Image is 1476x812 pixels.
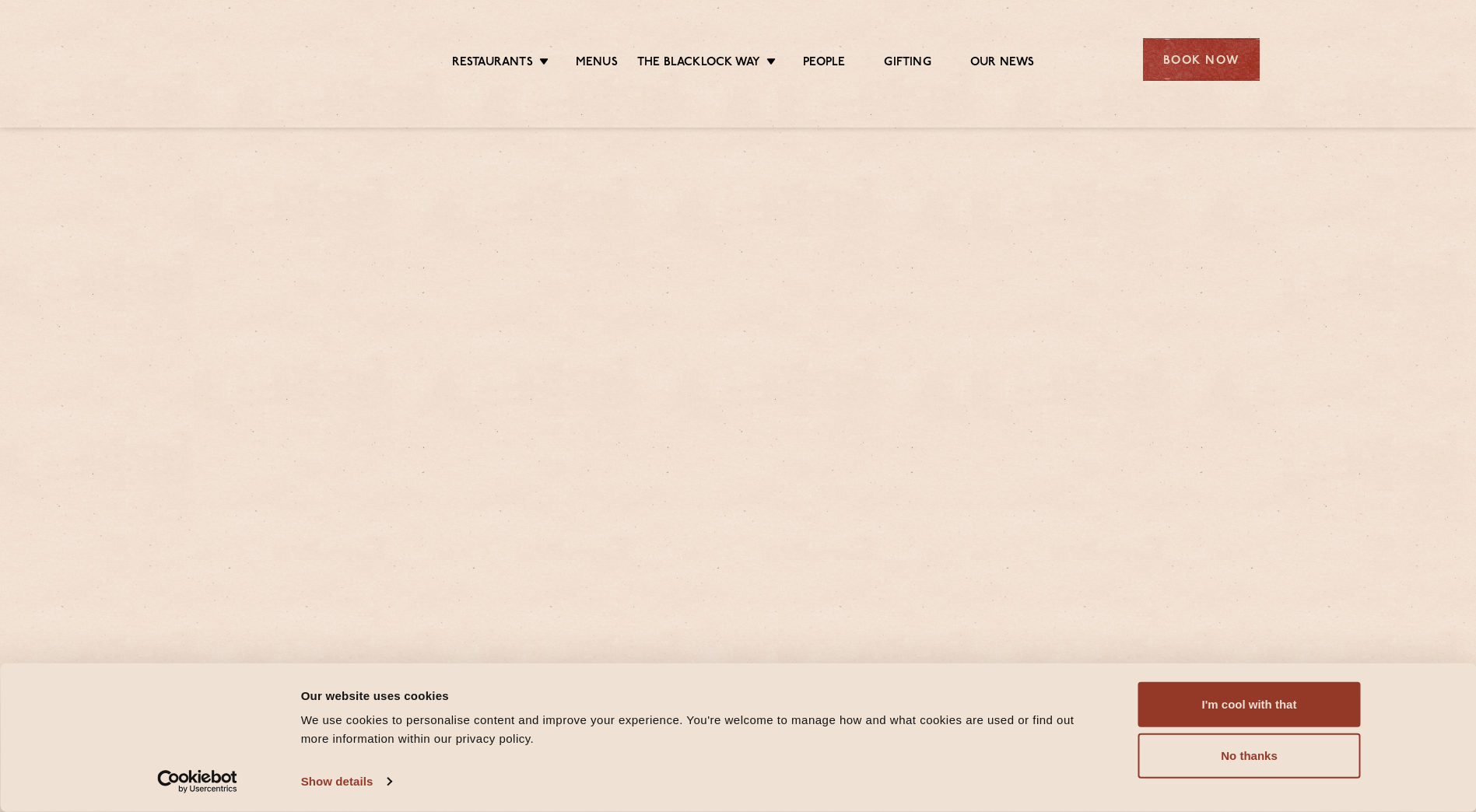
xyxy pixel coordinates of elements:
div: Book Now [1143,38,1260,81]
a: Restaurants [452,55,533,72]
div: Our website uses cookies [301,686,1103,705]
a: Show details [301,770,391,793]
a: People [803,55,845,72]
a: Menus [576,55,618,72]
button: I'm cool with that [1138,682,1361,727]
a: The Blacklock Way [637,55,760,72]
a: Usercentrics Cookiebot - opens in a new window [129,770,265,793]
a: Gifting [884,55,931,72]
img: svg%3E [217,15,352,104]
div: We use cookies to personalise content and improve your experience. You're welcome to manage how a... [301,711,1103,748]
button: No thanks [1138,733,1361,779]
a: Our News [970,55,1035,72]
